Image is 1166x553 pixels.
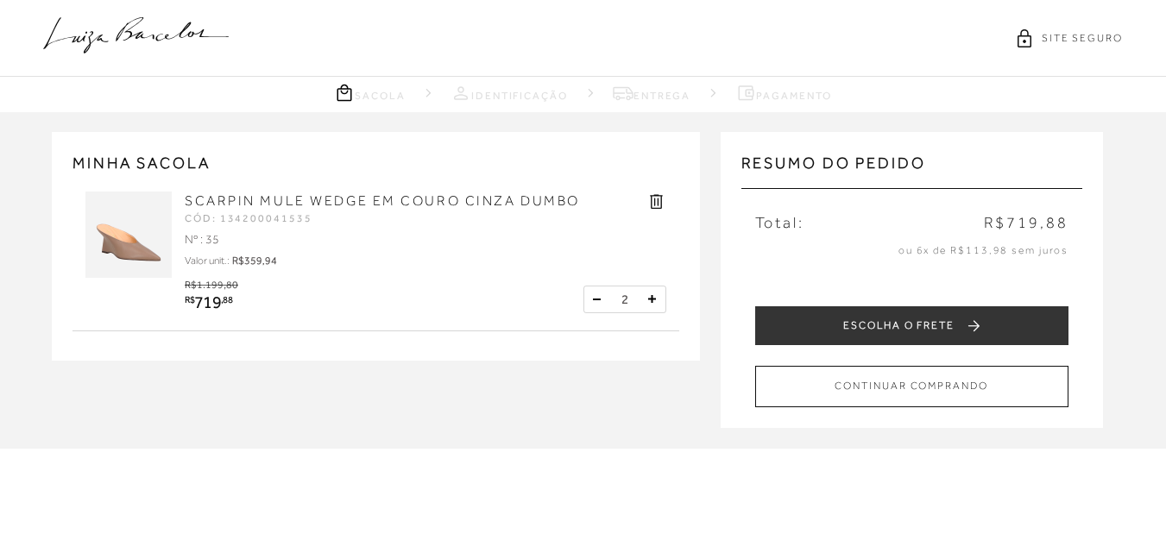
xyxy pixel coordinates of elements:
a: Identificação [451,82,568,104]
span: CÓD: 134200041535 [185,212,312,224]
h2: MINHA SACOLA [72,153,679,174]
span: 2 [621,292,628,307]
span: R$359,94 [232,255,277,267]
button: CONTINUAR COMPRANDO [755,366,1068,406]
span: R$719,88 [984,212,1068,234]
span: R$1.199,80 [185,279,238,291]
span: Valor unit.: [185,255,230,267]
span: Total: [755,212,804,234]
h3: Resumo do pedido [741,153,1082,189]
a: SCARPIN MULE WEDGE EM COURO CINZA DUMBO [185,193,580,209]
span: SITE SEGURO [1042,31,1123,46]
button: ESCOLHA O FRETE [755,306,1068,345]
a: Pagamento [735,82,831,104]
img: SCARPIN MULE WEDGE EM COURO CINZA DUMBO [85,192,172,278]
a: Entrega [613,82,690,104]
a: Sacola [334,82,406,104]
p: ou 6x de R$113,98 sem juros [755,243,1068,258]
span: Nº : 35 [185,232,219,246]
